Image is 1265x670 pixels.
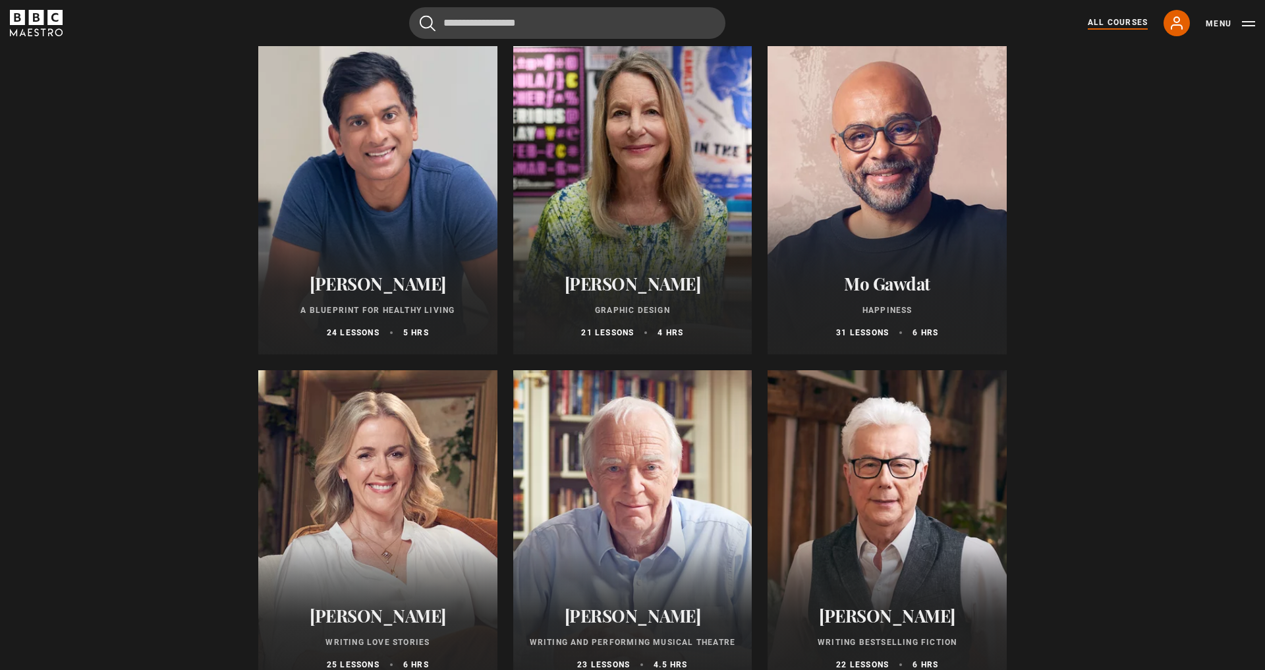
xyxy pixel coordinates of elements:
p: Writing Bestselling Fiction [783,636,991,648]
p: 21 lessons [581,327,634,339]
h2: Mo Gawdat [783,273,991,294]
button: Submit the search query [420,15,436,32]
input: Search [409,7,725,39]
p: Happiness [783,304,991,316]
h2: [PERSON_NAME] [274,605,482,626]
h2: [PERSON_NAME] [783,605,991,626]
h2: [PERSON_NAME] [529,605,737,626]
a: [PERSON_NAME] A Blueprint for Healthy Living 24 lessons 5 hrs [258,38,497,354]
a: All Courses [1088,16,1148,30]
svg: BBC Maestro [10,10,63,36]
p: 31 lessons [836,327,889,339]
p: Writing and Performing Musical Theatre [529,636,737,648]
button: Toggle navigation [1206,17,1255,30]
p: 6 hrs [913,327,938,339]
p: Graphic Design [529,304,737,316]
p: A Blueprint for Healthy Living [274,304,482,316]
p: 4 hrs [658,327,683,339]
p: 5 hrs [403,327,429,339]
h2: [PERSON_NAME] [529,273,737,294]
a: Mo Gawdat Happiness 31 lessons 6 hrs [768,38,1007,354]
p: 24 lessons [327,327,379,339]
h2: [PERSON_NAME] [274,273,482,294]
p: Writing Love Stories [274,636,482,648]
a: [PERSON_NAME] Graphic Design 21 lessons 4 hrs [513,38,752,354]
